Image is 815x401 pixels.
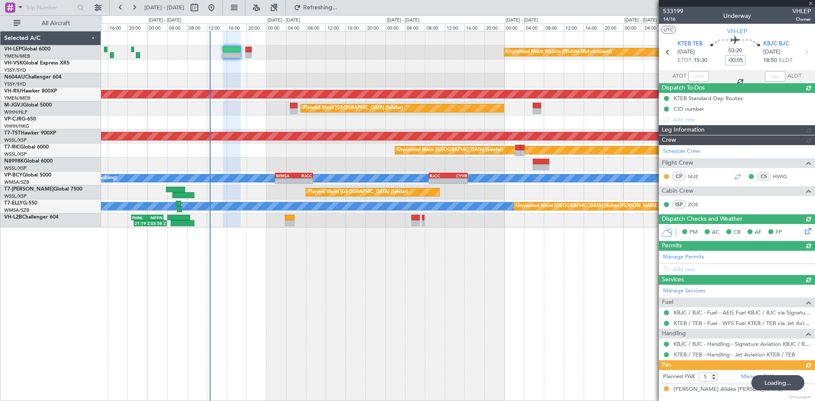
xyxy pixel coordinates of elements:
span: VH-VSK [4,61,23,66]
a: WSSL/XSP [4,193,27,199]
div: 00:00 [623,23,643,31]
span: 03:20 [728,47,742,55]
span: 14/16 [663,16,683,23]
a: VH-RIUHawker 800XP [4,89,57,94]
div: 20:00 [603,23,623,31]
div: - [448,179,467,184]
a: N604AUChallenger 604 [4,75,62,80]
div: [DATE] - [DATE] [149,17,181,24]
div: 04:00 [286,23,306,31]
span: [DATE] [677,48,695,56]
div: 16:00 [464,23,484,31]
input: Trip Number [26,1,75,14]
span: All Aircraft [22,20,90,26]
span: T7-[PERSON_NAME] [4,187,53,192]
button: All Aircraft [9,17,92,30]
div: 16:00 [227,23,247,31]
span: KTEB TEB [677,40,703,48]
a: T7-[PERSON_NAME]Global 7500 [4,187,82,192]
a: WSSL/XSP [4,165,27,171]
div: 12:00 [326,23,346,31]
span: VHLEP [793,7,811,16]
div: - [294,179,312,184]
a: N8998KGlobal 6000 [4,159,53,164]
span: KBJC BJC [763,40,789,48]
span: ELDT [779,56,793,65]
a: M-JGVJGlobal 5000 [4,103,52,108]
a: VH-LEPGlobal 6000 [4,47,51,52]
div: 00:00 [385,23,405,31]
div: Unplanned Maint [GEOGRAPHIC_DATA] (Seletar) [397,144,503,157]
span: 533199 [663,7,683,16]
span: 15:30 [694,56,707,65]
span: VH-LEP [4,47,22,52]
a: WSSL/XSP [4,151,27,157]
a: VH-L2BChallenger 604 [4,215,59,220]
div: 16:00 [346,23,365,31]
div: 20:00 [365,23,385,31]
span: [DATE] - [DATE] [144,4,184,11]
div: PHNL [132,215,147,220]
a: YMEN/MEB [4,53,30,59]
span: T7-RIC [4,145,20,150]
a: YSSY/SYD [4,81,26,87]
div: 21:19 Z [135,221,150,226]
span: VP-CJR [4,117,22,122]
a: WIHH/HLP [4,109,28,115]
button: Refreshing... [290,1,341,14]
div: 20:00 [127,23,147,31]
div: 16:00 [584,23,604,31]
span: Refreshing... [303,5,338,11]
a: WSSL/XSP [4,137,27,143]
a: YSSY/SYD [4,67,26,73]
a: WMSA/SZB [4,179,29,185]
div: 04:00 [405,23,425,31]
a: VHHH/HKG [4,123,29,129]
span: M-JGVJ [4,103,23,108]
a: T7-ELLYG-550 [4,201,37,206]
span: VH-RIU [4,89,22,94]
span: 18:50 [763,56,777,65]
div: 04:00 [167,23,187,31]
div: 12:00 [445,23,465,31]
div: CYVR [448,173,467,178]
div: 04:00 [643,23,663,31]
div: Loading... [751,375,804,390]
div: Planned Maint [GEOGRAPHIC_DATA] (Seletar) [303,102,403,115]
a: VH-VSKGlobal Express XRS [4,61,70,66]
div: Planned Maint [GEOGRAPHIC_DATA] (Seletar) [308,186,408,199]
div: RJCC [294,173,312,178]
span: Owner [793,16,811,23]
div: NFFN [147,215,163,220]
div: 00:00 [147,23,167,31]
div: RJCC [430,173,448,178]
div: Underway [723,11,751,20]
a: T7-TSTHawker 900XP [4,131,56,136]
div: 08:00 [306,23,326,31]
div: 08:00 [544,23,564,31]
div: 16:00 [108,23,128,31]
div: 04:00 [524,23,544,31]
span: N8998K [4,159,24,164]
div: [DATE] - [DATE] [506,17,538,24]
span: VH-L2B [4,215,22,220]
span: ETOT [677,56,691,65]
span: T7-ELLY [4,201,23,206]
div: 03:58 Z [150,221,166,226]
div: 00:00 [266,23,286,31]
div: 20:00 [247,23,267,31]
a: YMEN/MEB [4,95,30,101]
div: 12:00 [564,23,584,31]
a: T7-RICGlobal 6000 [4,145,49,150]
div: 00:00 [504,23,524,31]
a: VP-BCYGlobal 5000 [4,173,51,178]
div: 08:00 [425,23,445,31]
div: [DATE] - [DATE] [267,17,300,24]
span: T7-TST [4,131,21,136]
span: [DATE] [763,48,781,56]
div: 12:00 [207,23,227,31]
span: ALDT [787,72,801,81]
div: [DATE] - [DATE] [387,17,419,24]
div: 20:00 [484,23,504,31]
button: UTC [661,26,676,34]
